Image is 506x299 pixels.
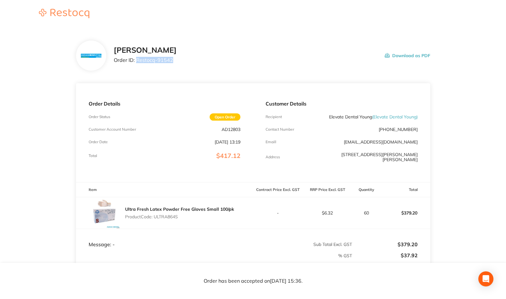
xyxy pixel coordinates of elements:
[81,54,101,58] img: N3hiYW42Mg
[114,57,177,63] p: Order ID: Restocq- 91542
[352,182,381,197] th: Quantity
[125,214,234,219] p: Product Code: ULTRA864S
[353,253,418,258] p: $37.92
[76,182,253,197] th: Item
[89,140,108,144] p: Order Date
[33,9,96,19] a: Restocq logo
[222,127,240,132] p: AD12803
[353,210,380,215] p: 60
[266,115,282,119] p: Recipient
[89,101,241,106] p: Order Details
[89,115,110,119] p: Order Status
[353,242,418,247] p: $379.20
[381,182,430,197] th: Total
[89,197,120,229] img: cGVyMnJhMw
[253,210,302,215] p: -
[381,205,430,220] p: $379.20
[329,114,418,119] p: Elevate Dental Young
[76,229,253,248] td: Message: -
[89,127,136,132] p: Customer Account Number
[253,242,352,247] p: Sub Total Excl. GST
[76,253,352,258] p: % GST
[344,139,418,145] a: [EMAIL_ADDRESS][DOMAIN_NAME]
[210,113,240,121] span: Open Order
[266,140,276,144] p: Emaill
[266,155,280,159] p: Address
[204,278,303,284] p: Order has been accepted on [DATE] 15:36 .
[33,9,96,18] img: Restocq logo
[266,127,294,132] p: Contact Number
[316,152,417,162] p: [STREET_ADDRESS][PERSON_NAME][PERSON_NAME]
[266,101,418,106] p: Customer Details
[253,182,303,197] th: Contract Price Excl. GST
[89,154,97,158] p: Total
[216,152,240,160] span: $417.12
[303,182,352,197] th: RRP Price Excl. GST
[125,206,234,212] a: Ultra Fresh Latex Powder Free Gloves Small 100/pk
[215,139,240,144] p: [DATE] 13:19
[303,210,352,215] p: $6.32
[114,46,177,55] h2: [PERSON_NAME]
[385,46,430,65] button: Download as PDF
[379,127,418,132] p: [PHONE_NUMBER]
[478,271,493,286] div: Open Intercom Messenger
[372,114,418,120] span: ( Elevate Dental Young )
